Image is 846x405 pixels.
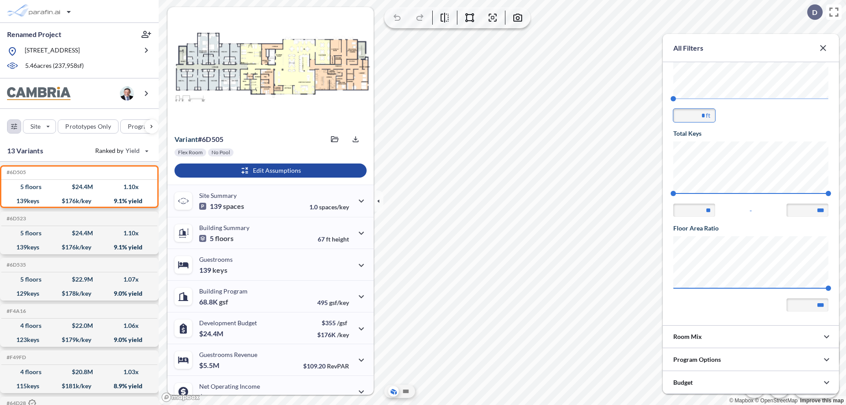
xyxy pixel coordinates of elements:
a: OpenStreetMap [755,398,798,404]
button: Prototypes Only [58,119,119,134]
img: user logo [120,86,134,100]
p: Renamed Project [7,30,61,39]
a: Mapbox homepage [161,392,200,402]
h5: Click to copy the code [5,216,26,222]
p: 40.0% [312,394,349,401]
p: Development Budget [199,319,257,327]
p: 13 Variants [7,145,43,156]
a: Improve this map [800,398,844,404]
button: Aerial View [388,386,399,397]
span: keys [212,266,227,275]
p: [STREET_ADDRESS] [25,46,80,57]
span: gsf [219,297,228,306]
h5: Click to copy the code [5,308,26,314]
p: 495 [317,299,349,306]
p: 139 [199,266,227,275]
p: 67 [318,235,349,243]
button: Ranked by Yield [88,144,154,158]
p: Room Mix [673,332,702,341]
button: Program [120,119,168,134]
p: Budget [673,378,693,387]
p: Program Options [673,355,721,364]
img: BrandImage [7,87,70,100]
p: Building Summary [199,224,249,231]
label: ft [706,111,710,120]
button: Site [23,119,56,134]
p: 5.46 acres ( 237,958 sf) [25,61,84,71]
button: Site Plan [401,386,411,397]
div: - [673,204,828,217]
p: $176K [317,331,349,338]
p: 68.8K [199,297,228,306]
span: margin [330,394,349,401]
p: $109.20 [303,362,349,370]
p: Prototypes Only [65,122,111,131]
span: /gsf [337,319,347,327]
p: 139 [199,202,244,211]
span: ft [326,235,330,243]
p: $5.5M [199,361,221,370]
p: Site [30,122,41,131]
span: RevPAR [327,362,349,370]
p: # 6d505 [174,135,223,144]
h5: Click to copy the code [5,169,26,175]
p: Program [128,122,152,131]
p: $24.4M [199,329,225,338]
span: Variant [174,135,198,143]
h5: Total Keys [673,129,828,138]
p: 1.0 [309,203,349,211]
h5: Click to copy the code [5,354,26,360]
button: Edit Assumptions [174,163,367,178]
p: Net Operating Income [199,383,260,390]
h5: Click to copy the code [5,262,26,268]
a: Mapbox [729,398,753,404]
span: height [332,235,349,243]
p: 5 [199,234,234,243]
p: D [812,8,817,16]
span: spaces [223,202,244,211]
p: Edit Assumptions [253,166,301,175]
span: floors [215,234,234,243]
p: All Filters [673,43,703,53]
p: $355 [317,319,349,327]
h5: Floor Area Ratio [673,224,828,233]
span: Yield [126,146,140,155]
p: No Pool [211,149,230,156]
p: $2.2M [199,393,221,401]
p: Site Summary [199,192,237,199]
span: spaces/key [319,203,349,211]
span: gsf/key [329,299,349,306]
span: /key [337,331,349,338]
p: Guestrooms Revenue [199,351,257,358]
p: Flex Room [178,149,203,156]
p: Guestrooms [199,256,233,263]
p: Building Program [199,287,248,295]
